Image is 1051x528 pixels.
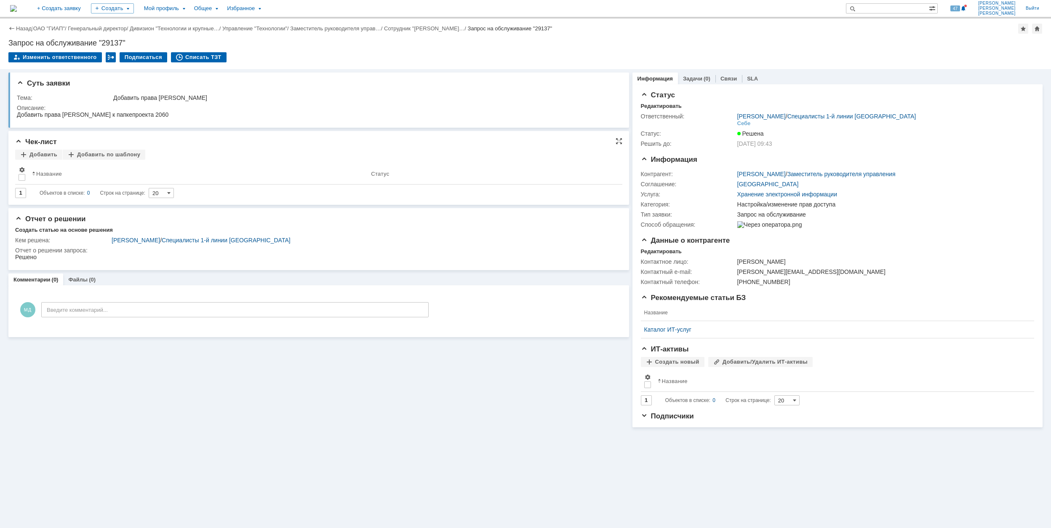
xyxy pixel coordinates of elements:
[641,155,697,163] span: Информация
[641,345,689,353] span: ИТ-активы
[641,181,736,188] div: Соглашение:
[33,25,65,32] a: ОАО "ГИАП"
[468,25,552,32] div: Запрос на обслуживание "29137"
[68,25,130,32] div: /
[641,258,736,265] div: Контактное лицо:
[641,201,736,208] div: Категория:
[950,5,960,11] span: 47
[737,181,799,188] a: [GEOGRAPHIC_DATA]
[641,294,746,302] span: Рекомендуемые статьи БЗ
[641,236,730,244] span: Данные о контрагенте
[641,268,736,275] div: Контактный e-mail:
[737,258,1029,265] div: [PERSON_NAME]
[747,75,758,82] a: SLA
[787,171,896,177] a: Заместитель руководителя управления
[162,237,291,244] a: Специалисты 1-й линии [GEOGRAPHIC_DATA]
[978,1,1016,6] span: [PERSON_NAME]
[641,130,736,137] div: Статус:
[15,138,57,146] span: Чек-лист
[112,237,160,244] a: [PERSON_NAME]
[737,140,772,147] span: [DATE] 09:43
[641,103,682,110] div: Редактировать
[130,25,219,32] a: Дивизион "Технологии и крупные…
[10,5,17,12] img: logo
[737,171,896,177] div: /
[641,248,682,255] div: Редактировать
[290,25,384,32] div: /
[704,75,710,82] div: (0)
[130,25,222,32] div: /
[19,166,25,173] span: Настройки
[641,191,736,198] div: Услуга:
[665,395,771,405] i: Строк на странице:
[644,326,1024,333] a: Каталог ИТ-услуг
[384,25,464,32] a: Сотрудник "[PERSON_NAME]…
[641,171,736,177] div: Контрагент:
[737,221,802,228] img: Через оператора.png
[641,279,736,285] div: Контактный телефон:
[36,171,62,177] div: Название
[641,113,736,120] div: Ответственный:
[40,190,85,196] span: Объектов в списке:
[15,247,616,254] div: Отчет о решении запроса:
[654,370,1027,392] th: Название
[15,237,110,244] div: Кем решена:
[641,221,736,228] div: Способ обращения:
[17,105,616,111] div: Описание:
[787,113,916,120] a: Специалисты 1-й линии [GEOGRAPHIC_DATA]
[929,4,937,12] span: Расширенный поиск
[641,91,675,99] span: Статус
[33,25,68,32] div: /
[616,138,622,145] div: На всю страницу
[222,25,287,32] a: Управление "Технологии"
[89,276,96,283] div: (0)
[662,378,688,384] div: Название
[712,395,715,405] div: 0
[641,211,736,218] div: Тип заявки:
[737,113,786,120] a: [PERSON_NAME]
[17,94,112,101] div: Тема:
[665,397,710,403] span: Объектов в списке:
[15,215,85,223] span: Отчет о решении
[1018,24,1028,34] div: Добавить в избранное
[40,188,145,198] i: Строк на странице:
[720,75,737,82] a: Связи
[16,25,32,32] a: Назад
[91,3,134,13] div: Создать
[29,163,368,185] th: Название
[112,237,614,244] div: /
[13,276,51,283] a: Комментарии
[87,188,90,198] div: 0
[978,11,1016,16] span: [PERSON_NAME]
[368,163,615,185] th: Статус
[737,113,916,120] div: /
[113,94,614,101] div: Добавить права [PERSON_NAME]
[737,201,1029,208] div: Настройка/изменение прав доступа
[641,140,736,147] div: Решить до:
[683,75,702,82] a: Задачи
[644,374,651,381] span: Настройки
[737,171,786,177] a: [PERSON_NAME]
[737,268,1029,275] div: [PERSON_NAME][EMAIL_ADDRESS][DOMAIN_NAME]
[384,25,468,32] div: /
[290,25,381,32] a: Заместитель руководителя управ…
[8,39,1043,47] div: Запрос на обслуживание "29137"
[106,52,116,62] div: Работа с массовостью
[32,25,33,31] div: |
[52,276,59,283] div: (0)
[371,171,389,177] div: Статус
[20,302,35,317] span: МД
[737,120,751,127] div: Себе
[222,25,290,32] div: /
[10,5,17,12] a: Перейти на домашнюю страницу
[17,79,70,87] span: Суть заявки
[641,305,1027,321] th: Название
[68,276,88,283] a: Файлы
[737,279,1029,285] div: [PHONE_NUMBER]
[978,6,1016,11] span: [PERSON_NAME]
[15,227,113,233] div: Создать статью на основе решения
[638,75,673,82] a: Информация
[737,211,1029,218] div: Запрос на обслуживание
[68,25,126,32] a: Генеральный директор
